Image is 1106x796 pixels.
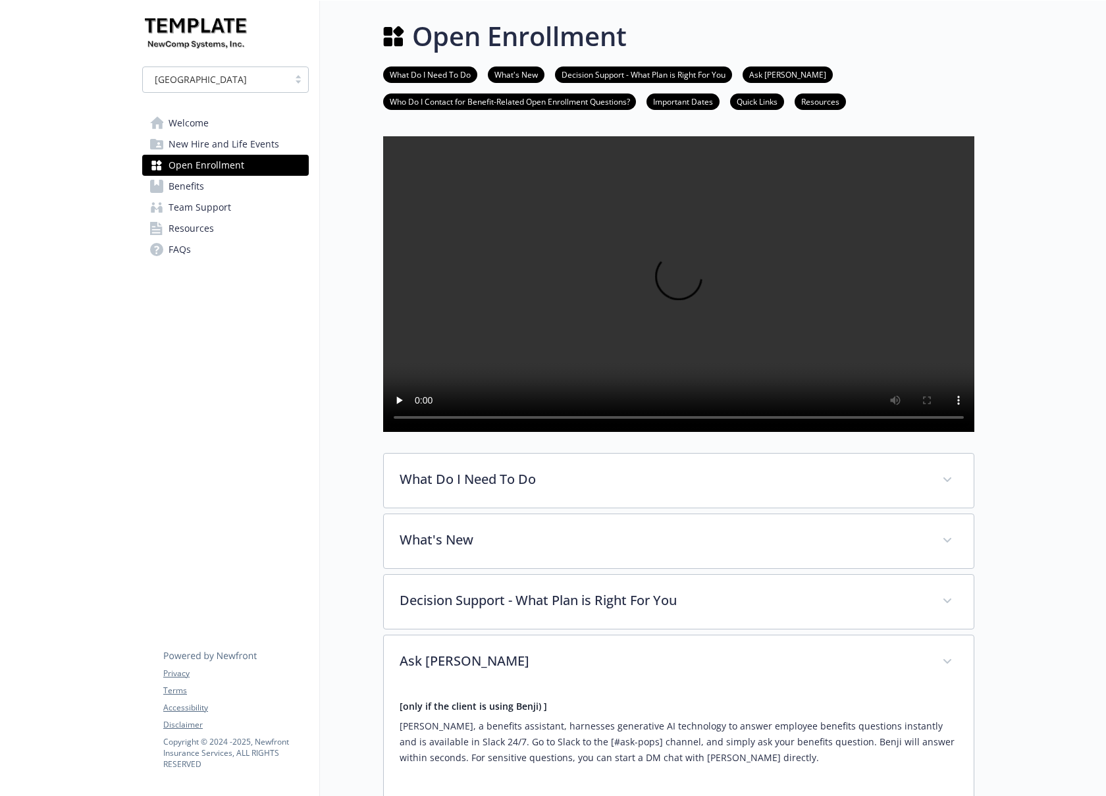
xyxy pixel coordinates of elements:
[384,575,974,629] div: Decision Support - What Plan is Right For You
[384,635,974,689] div: Ask [PERSON_NAME]
[169,176,204,197] span: Benefits
[169,155,244,176] span: Open Enrollment
[142,197,309,218] a: Team Support
[555,68,732,80] a: Decision Support - What Plan is Right For You
[795,95,846,107] a: Resources
[383,68,477,80] a: What Do I Need To Do
[169,218,214,239] span: Resources
[142,155,309,176] a: Open Enrollment
[488,68,544,80] a: What's New
[163,668,308,679] a: Privacy
[149,72,282,86] span: [GEOGRAPHIC_DATA]
[163,736,308,770] p: Copyright © 2024 - 2025 , Newfront Insurance Services, ALL RIGHTS RESERVED
[142,134,309,155] a: New Hire and Life Events
[412,16,627,56] h1: Open Enrollment
[169,134,279,155] span: New Hire and Life Events
[163,702,308,714] a: Accessibility
[142,218,309,239] a: Resources
[163,685,308,697] a: Terms
[142,239,309,260] a: FAQs
[142,176,309,197] a: Benefits
[169,197,231,218] span: Team Support
[142,113,309,134] a: Welcome
[400,530,926,550] p: What's New
[383,95,636,107] a: Who Do I Contact for Benefit-Related Open Enrollment Questions?
[169,239,191,260] span: FAQs
[400,718,958,766] p: [PERSON_NAME], a benefits assistant, harnesses generative AI technology to answer employee benefi...
[163,719,308,731] a: Disclaimer
[169,113,209,134] span: Welcome
[743,68,833,80] a: Ask [PERSON_NAME]
[384,454,974,508] div: What Do I Need To Do
[400,469,926,489] p: What Do I Need To Do
[646,95,720,107] a: Important Dates
[155,72,247,86] span: [GEOGRAPHIC_DATA]
[400,700,958,713] h4: [only if the client is using Benji) ]
[384,514,974,568] div: What's New
[400,651,926,671] p: Ask [PERSON_NAME]
[400,591,926,610] p: Decision Support - What Plan is Right For You
[730,95,784,107] a: Quick Links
